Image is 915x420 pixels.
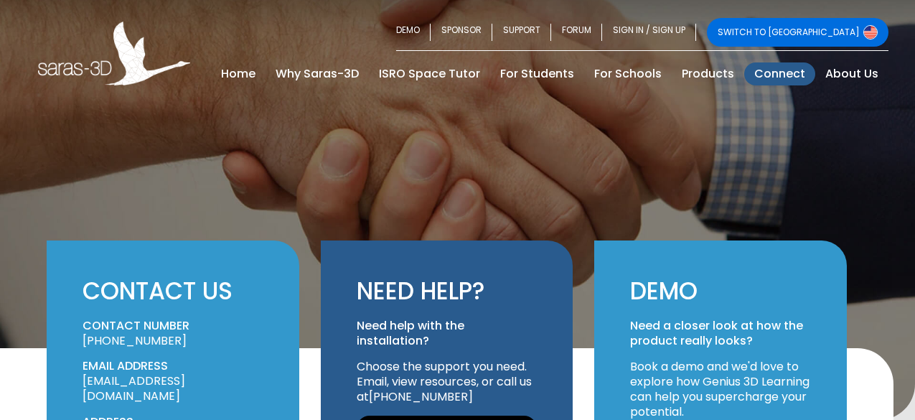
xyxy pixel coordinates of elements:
a: SWITCH TO [GEOGRAPHIC_DATA] [707,18,888,47]
p: CONTACT NUMBER [83,319,263,334]
a: For Students [490,62,584,85]
a: SPONSOR [431,18,492,47]
a: Connect [744,62,815,85]
a: ISRO Space Tutor [369,62,490,85]
p: EMAIL ADDRESS [83,359,263,374]
a: [EMAIL_ADDRESS][DOMAIN_NAME] [83,373,185,404]
a: SIGN IN / SIGN UP [602,18,696,47]
p: Need a closer look at how the product really looks? [630,319,811,349]
a: [PHONE_NUMBER] [369,388,473,405]
a: SUPPORT [492,18,551,47]
img: Saras 3D [38,22,191,85]
a: For Schools [584,62,672,85]
p: Need help with the installation? [357,319,538,349]
p: NEED HELP? [357,276,538,307]
p: Book a demo and we'd love to explore how Genius 3D Learning can help you supercharge your potential. [630,360,811,419]
a: FORUM [551,18,602,47]
a: Why Saras-3D [266,62,369,85]
a: Home [211,62,266,85]
a: [PHONE_NUMBER] [83,332,187,349]
a: About Us [815,62,888,85]
img: Switch to USA [863,25,878,39]
p: Choose the support you need. Email, view resources, or call us at [357,360,538,404]
h1: CONTACT US [83,276,263,307]
a: Products [672,62,744,85]
p: DEMO [630,276,811,307]
a: DEMO [396,18,431,47]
